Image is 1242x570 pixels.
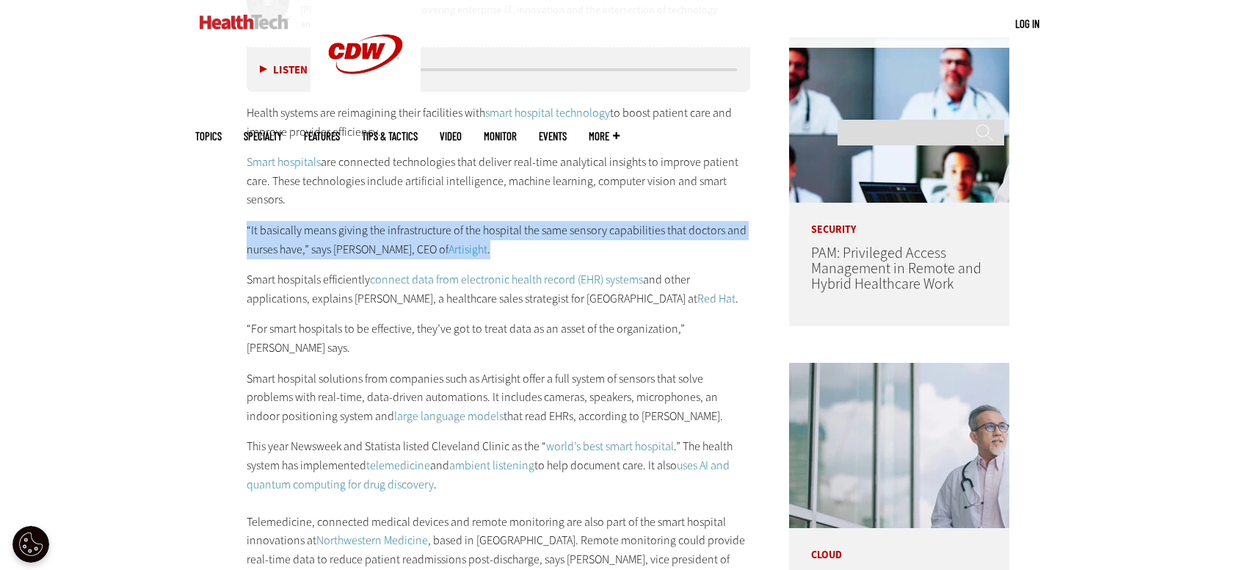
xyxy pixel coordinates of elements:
[310,97,421,112] a: CDW
[12,526,49,563] button: Open Preferences
[789,363,1009,528] img: doctor in front of clouds and reflective building
[247,369,750,426] p: Smart hospital solutions from companies such as Artisight offer a full system of sensors that sol...
[539,131,567,142] a: Events
[811,243,981,294] a: PAM: Privileged Access Management in Remote and Hybrid Healthcare Work
[484,131,517,142] a: MonITor
[394,408,504,424] a: large language models
[1015,17,1039,30] a: Log in
[789,37,1009,203] img: remote call with care team
[247,154,321,170] a: Smart hospitals
[589,131,620,142] span: More
[370,272,643,287] a: connect data from electronic health record (EHR) systems
[546,439,674,454] a: world’s best smart hospital
[789,203,1009,235] p: Security
[195,131,222,142] span: Topics
[697,291,736,306] a: Red Hat
[316,533,428,548] a: Northwestern Medicine
[304,131,340,142] a: Features
[247,221,750,259] p: “It basically means giving the infrastructure of the hospital the same sensory capabilities that ...
[366,458,430,473] a: telemedicine
[789,528,1009,560] p: Cloud
[244,131,282,142] span: Specialty
[247,153,750,209] p: are connected technologies that deliver real-time analytical insights to improve patient care. Th...
[200,15,288,29] img: Home
[1015,16,1039,32] div: User menu
[247,270,750,308] p: Smart hospitals efficiently and other applications, explains [PERSON_NAME], a healthcare sales st...
[448,242,487,257] a: Artisight
[440,131,462,142] a: Video
[362,131,418,142] a: Tips & Tactics
[449,458,534,473] a: ambient listening
[12,526,49,563] div: Cookie Settings
[247,320,750,357] p: “For smart hospitals to be effective, they’ve got to treat data as an asset of the organization,”...
[247,458,730,492] a: uses AI and quantum computing for drug discovery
